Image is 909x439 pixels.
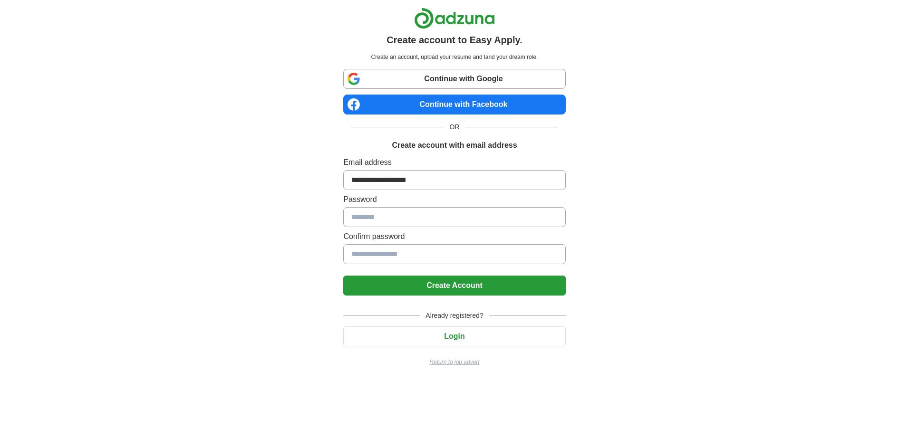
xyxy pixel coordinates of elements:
[345,53,563,61] p: Create an account, upload your resume and land your dream role.
[343,231,565,242] label: Confirm password
[343,157,565,168] label: Email address
[343,95,565,115] a: Continue with Facebook
[343,69,565,89] a: Continue with Google
[420,311,489,321] span: Already registered?
[343,326,565,346] button: Login
[387,33,522,47] h1: Create account to Easy Apply.
[444,122,465,132] span: OR
[343,332,565,340] a: Login
[343,358,565,366] a: Return to job advert
[343,194,565,205] label: Password
[414,8,495,29] img: Adzuna logo
[343,276,565,296] button: Create Account
[392,140,517,151] h1: Create account with email address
